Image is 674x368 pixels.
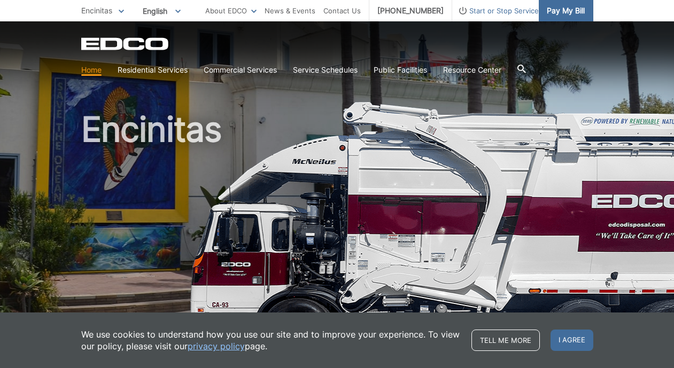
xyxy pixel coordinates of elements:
a: EDCD logo. Return to the homepage. [81,37,170,50]
a: Contact Us [323,5,361,17]
a: Residential Services [118,64,188,76]
span: I agree [551,330,593,351]
a: Commercial Services [204,64,277,76]
p: We use cookies to understand how you use our site and to improve your experience. To view our pol... [81,328,461,352]
span: English [135,2,189,20]
a: privacy policy [188,340,245,352]
a: Service Schedules [293,64,358,76]
h1: Encinitas [81,112,593,347]
a: News & Events [265,5,315,17]
a: Home [81,64,102,76]
span: Pay My Bill [547,5,585,17]
a: Public Facilities [374,64,427,76]
a: Tell me more [471,330,540,351]
span: Encinitas [81,6,112,15]
a: Resource Center [443,64,501,76]
a: About EDCO [205,5,257,17]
